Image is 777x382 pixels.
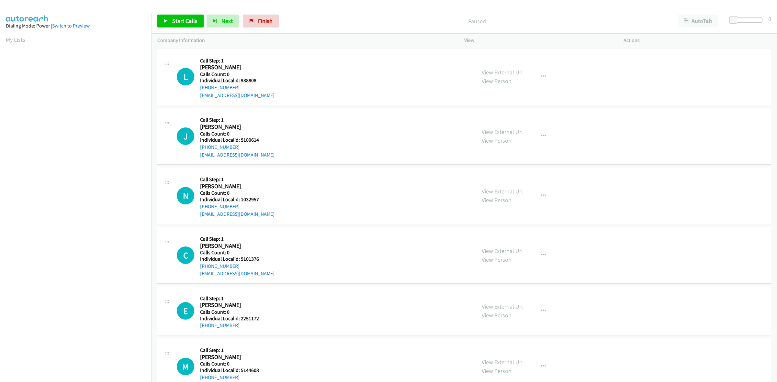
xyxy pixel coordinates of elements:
div: The call is yet to be attempted [177,358,194,375]
button: Next [207,15,239,27]
div: The call is yet to be attempted [177,187,194,204]
span: Start Calls [172,17,197,25]
h5: Calls Count: 0 [200,361,275,367]
div: The call is yet to be attempted [177,246,194,264]
a: [EMAIL_ADDRESS][DOMAIN_NAME] [200,152,275,158]
iframe: Resource Center [758,165,777,217]
h5: Individual Localid: 1032957 [200,196,275,203]
h1: J [177,127,194,145]
h5: Call Step: 1 [200,176,275,183]
h1: L [177,68,194,85]
a: [EMAIL_ADDRESS][DOMAIN_NAME] [200,211,275,217]
h5: Calls Count: 0 [200,309,270,315]
h2: [PERSON_NAME] [200,301,270,309]
a: [PHONE_NUMBER] [200,322,240,328]
p: Paused [287,17,666,26]
p: Company Information [157,37,453,44]
h5: Calls Count: 0 [200,71,275,78]
a: View External Url [482,358,523,366]
a: View External Url [482,188,523,195]
h5: Call Step: 1 [200,58,275,64]
a: View External Url [482,303,523,310]
a: View Person [482,367,512,375]
h1: N [177,187,194,204]
a: [PHONE_NUMBER] [200,144,240,150]
span: Next [221,17,233,25]
a: View Person [482,77,512,85]
a: Finish [243,15,279,27]
iframe: Dialpad [6,50,152,357]
a: View External Url [482,69,523,76]
a: View Person [482,137,512,144]
h5: Call Step: 1 [200,295,270,302]
h1: M [177,358,194,375]
h2: [PERSON_NAME] [200,354,270,361]
a: View Person [482,256,512,263]
h5: Individual Localid: 5144608 [200,367,275,374]
a: Start Calls [157,15,204,27]
button: AutoTab [678,15,718,27]
h5: Call Step: 1 [200,347,275,354]
a: [PHONE_NUMBER] [200,263,240,269]
span: Finish [258,17,273,25]
a: View External Url [482,247,523,255]
h5: Calls Count: 0 [200,249,275,256]
a: [PHONE_NUMBER] [200,84,240,91]
a: View External Url [482,128,523,136]
a: [PHONE_NUMBER] [200,374,240,380]
a: View Person [482,196,512,204]
a: [EMAIL_ADDRESS][DOMAIN_NAME] [200,270,275,277]
h2: [PERSON_NAME] [200,242,270,250]
h2: [PERSON_NAME] [200,123,270,131]
h5: Calls Count: 0 [200,190,275,196]
h5: Individual Localid: 938808 [200,77,275,84]
h2: [PERSON_NAME] [200,183,270,190]
h5: Call Step: 1 [200,117,275,123]
div: 0 [768,15,771,23]
h5: Call Step: 1 [200,236,275,242]
div: The call is yet to be attempted [177,302,194,320]
h5: Individual Localid: 5100614 [200,137,275,143]
h1: C [177,246,194,264]
p: Actions [624,37,771,44]
p: View [464,37,612,44]
a: [EMAIL_ADDRESS][DOMAIN_NAME] [200,92,275,98]
a: Switch to Preview [52,23,90,29]
a: View Person [482,311,512,319]
a: My Lists [6,36,25,43]
div: Dialing Mode: Power | [6,22,146,30]
div: Delay between calls (in seconds) [733,17,762,23]
h5: Individual Localid: 2251172 [200,315,270,322]
h5: Individual Localid: 5101376 [200,256,275,262]
h5: Calls Count: 0 [200,131,275,137]
h2: [PERSON_NAME] [200,64,270,71]
div: The call is yet to be attempted [177,127,194,145]
a: [PHONE_NUMBER] [200,203,240,210]
h1: E [177,302,194,320]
